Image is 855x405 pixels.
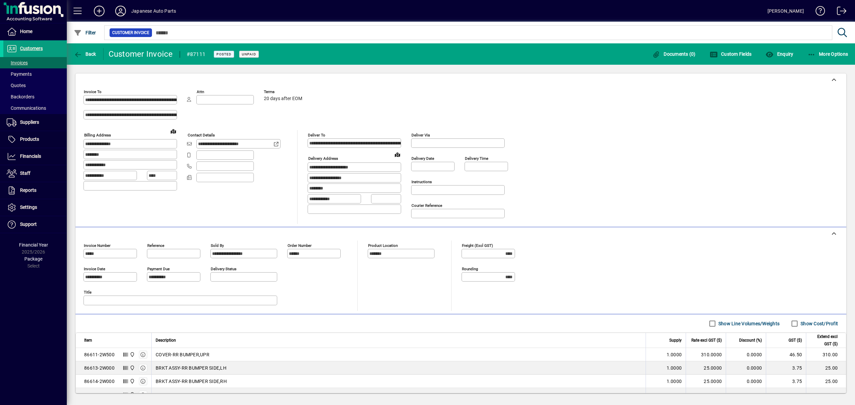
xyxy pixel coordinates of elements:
span: 1.0000 [667,378,682,385]
app-page-header-button: Back [67,48,104,60]
a: Products [3,131,67,148]
span: 20 days after EOM [264,96,302,101]
a: View on map [392,149,403,160]
a: Settings [3,199,67,216]
span: Central [128,364,136,372]
mat-label: Delivery date [411,156,434,161]
a: Home [3,23,67,40]
div: 86650-2W500 [84,391,115,398]
span: Home [20,29,32,34]
span: Item [84,337,92,344]
mat-label: Invoice date [84,267,105,271]
span: Financials [20,153,41,159]
span: Back [74,51,96,57]
mat-label: Delivery status [211,267,236,271]
span: BRKT ASSY-RR BUMPER SIDE,LH [156,365,226,371]
button: Enquiry [764,48,795,60]
td: 46.50 [766,348,806,361]
mat-label: Attn [197,89,204,94]
span: Invoices [7,60,28,65]
span: Central [128,378,136,385]
span: Reports [20,187,36,193]
span: Customer Invoice [112,29,149,36]
span: Custom Fields [710,51,752,57]
mat-label: Rounding [462,267,478,271]
span: BRKT ASSY-RR BUMPER SIDE,RH [156,378,227,385]
mat-label: Order number [288,243,312,248]
a: Quotes [3,80,67,91]
td: 0.0000 [726,348,766,361]
div: [PERSON_NAME] [767,6,804,16]
td: 25.00 [806,361,846,375]
span: Rate excl GST ($) [691,337,722,344]
a: Knowledge Base [811,1,825,23]
span: Central [128,351,136,358]
mat-label: Deliver via [411,133,430,137]
mat-label: Invoice To [84,89,102,94]
span: Filter [74,30,96,35]
span: GST ($) [789,337,802,344]
td: 59.25 [766,388,806,401]
td: 0.0000 [726,388,766,401]
span: More Options [808,51,848,57]
a: Support [3,216,67,233]
button: More Options [806,48,850,60]
span: Settings [20,205,37,210]
mat-label: Product location [368,243,398,248]
a: Reports [3,182,67,199]
div: 25.0000 [690,365,722,371]
td: 0.0000 [726,375,766,388]
div: Customer Invoice [109,49,173,59]
span: Backorders [7,94,34,99]
span: 1.0000 [667,351,682,358]
button: Profile [110,5,131,17]
span: Suppliers [20,119,39,125]
button: Custom Fields [708,48,753,60]
div: 86611-2W500 [84,351,115,358]
span: Enquiry [765,51,793,57]
span: 1.0000 [667,365,682,371]
mat-label: Deliver To [308,133,325,137]
td: 25.00 [806,375,846,388]
div: #87111 [187,49,206,60]
span: Customers [20,46,43,51]
td: 3.75 [766,361,806,375]
label: Show Cost/Profit [799,320,838,327]
span: Communications [7,105,46,111]
div: 25.0000 [690,378,722,385]
span: COVER-RR BUMPER,UPR [156,351,209,358]
a: View on map [168,126,179,136]
div: 86613-2W000 [84,365,115,371]
a: Backorders [3,91,67,102]
a: Payments [3,68,67,80]
span: Products [20,136,39,142]
td: 3.75 [766,375,806,388]
span: Staff [20,170,30,176]
mat-label: Sold by [211,243,224,248]
span: Unpaid [242,52,256,56]
a: Financials [3,148,67,165]
a: Staff [3,165,67,182]
div: 86614-2W000 [84,378,115,385]
span: Package [24,256,42,262]
mat-label: Courier Reference [411,203,442,208]
span: Financial Year [19,242,48,248]
span: Discount (%) [739,337,762,344]
mat-label: Delivery time [465,156,488,161]
mat-label: Payment due [147,267,170,271]
span: Terms [264,90,304,94]
td: 0.0000 [726,361,766,375]
span: Description [156,337,176,344]
div: Japanese Auto Parts [131,6,176,16]
a: Communications [3,102,67,114]
mat-label: Instructions [411,179,432,184]
span: Quotes [7,83,26,88]
a: Logout [832,1,847,23]
button: Back [72,48,98,60]
div: 310.0000 [690,351,722,358]
span: Posted [216,52,231,56]
span: COVER-RR BUMPER LWR [156,391,210,398]
mat-label: Reference [147,243,164,248]
span: Support [20,222,37,227]
span: Supply [669,337,682,344]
